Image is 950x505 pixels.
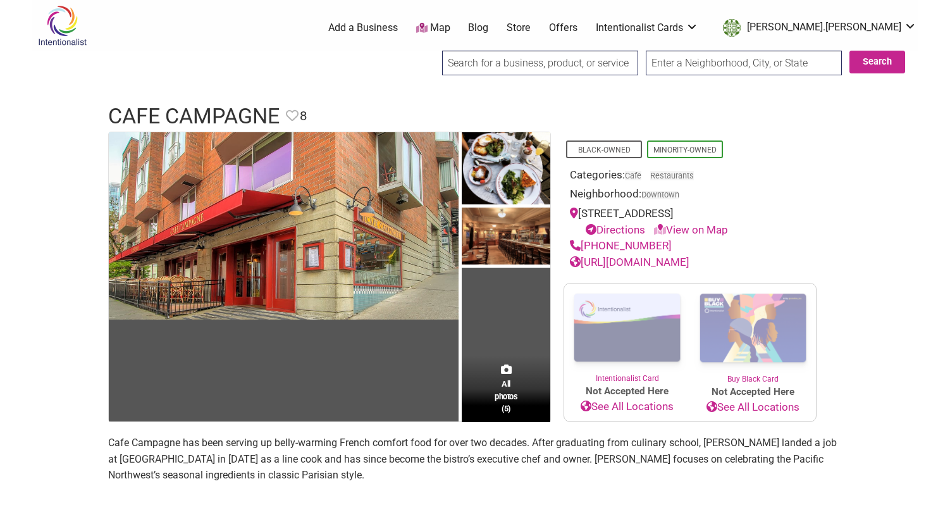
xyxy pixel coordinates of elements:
a: Minority-Owned [653,146,717,154]
a: Directions [586,223,645,236]
a: Store [507,21,531,35]
a: Offers [549,21,577,35]
span: All photos (5) [495,378,517,414]
a: [PERSON_NAME].[PERSON_NAME] [717,16,916,39]
input: Search for a business, product, or service [442,51,638,75]
p: Cafe Campagne has been serving up belly-warming French comfort food for over two decades. After g... [108,435,842,483]
a: [PHONE_NUMBER] [570,239,672,252]
div: Neighborhood: [570,186,810,206]
a: Intentionalist Card [564,284,690,384]
img: Buy Black Card [690,284,816,373]
input: Enter a Neighborhood, City, or State [646,51,842,75]
li: britt.thorson [717,16,916,39]
span: Downtown [641,191,679,199]
a: Buy Black Card [690,284,816,385]
div: Categories: [570,167,810,187]
h1: Cafe Campagne [108,101,280,132]
a: Blog [468,21,488,35]
span: 8 [300,106,307,126]
span: Not Accepted Here [564,384,690,399]
img: Intentionalist Card [564,284,690,373]
div: [STREET_ADDRESS] [570,206,810,238]
a: See All Locations [564,399,690,415]
a: Restaurants [650,171,694,180]
button: Search [849,51,905,73]
i: Favorite [286,109,299,122]
a: [URL][DOMAIN_NAME] [570,256,689,268]
img: Intentionalist [32,5,92,46]
a: View on Map [654,223,728,236]
a: Add a Business [328,21,398,35]
a: See All Locations [690,399,816,416]
a: Intentionalist Cards [596,21,698,35]
a: Black-Owned [578,146,631,154]
a: Cafe [625,171,641,180]
span: Not Accepted Here [690,385,816,399]
a: Map [416,21,450,35]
